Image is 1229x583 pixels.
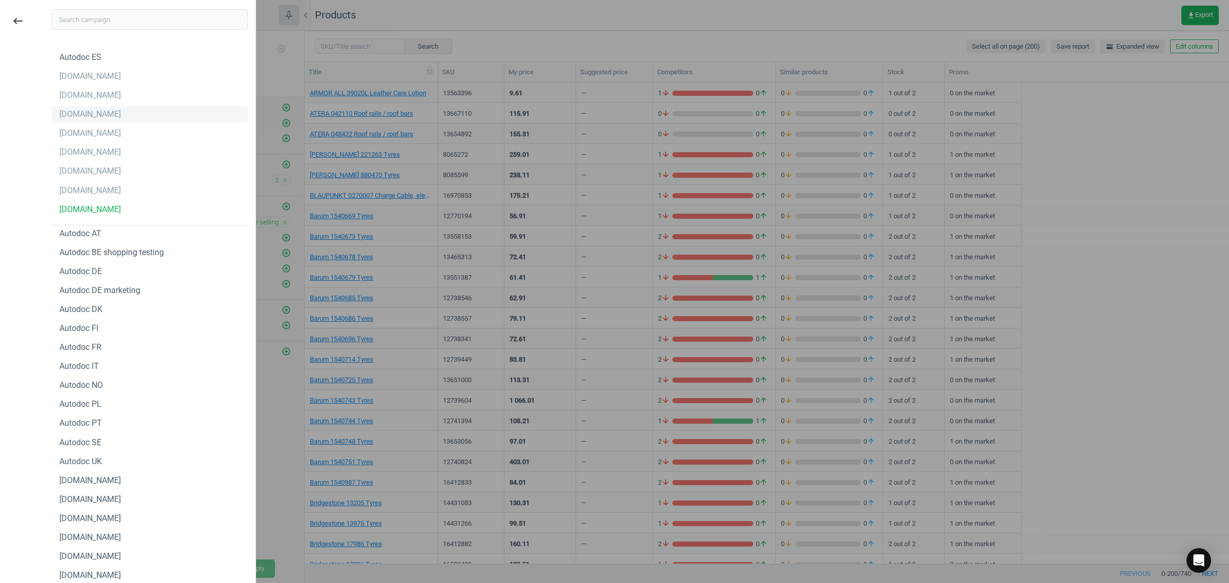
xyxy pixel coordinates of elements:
div: Autodoc PT [59,418,102,429]
div: Open Intercom Messenger [1186,548,1211,573]
div: [DOMAIN_NAME] [59,165,121,177]
input: Search campaign [52,9,248,30]
div: [DOMAIN_NAME] [59,570,121,581]
div: Autodoc FR [59,342,101,353]
div: [DOMAIN_NAME] [59,551,121,562]
div: Autodoc AT [59,228,101,239]
div: Autodoc IT [59,361,99,372]
div: Autodoc FI [59,323,98,334]
div: Autodoc NO [59,380,103,391]
div: [DOMAIN_NAME] [59,513,121,524]
div: Autodoc SE [59,437,101,448]
div: [DOMAIN_NAME] [59,71,121,82]
div: [DOMAIN_NAME] [59,475,121,486]
div: Autodoc PL [59,399,101,410]
button: keyboard_backspace [6,9,30,33]
div: Autodoc ES [59,52,101,63]
div: Autodoc DE [59,266,102,277]
div: [DOMAIN_NAME] [59,204,121,215]
i: keyboard_backspace [12,15,24,27]
div: Autodoc BE shopping testing [59,247,164,258]
div: [DOMAIN_NAME] [59,90,121,101]
div: Autodoc DE marketing [59,285,140,296]
div: [DOMAIN_NAME] [59,185,121,196]
div: [DOMAIN_NAME] [59,147,121,158]
div: [DOMAIN_NAME] [59,532,121,543]
div: [DOMAIN_NAME] [59,109,121,120]
div: [DOMAIN_NAME] [59,128,121,139]
div: [DOMAIN_NAME] [59,494,121,505]
div: Autodoc DK [59,304,102,315]
div: Autodoc UK [59,456,102,467]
